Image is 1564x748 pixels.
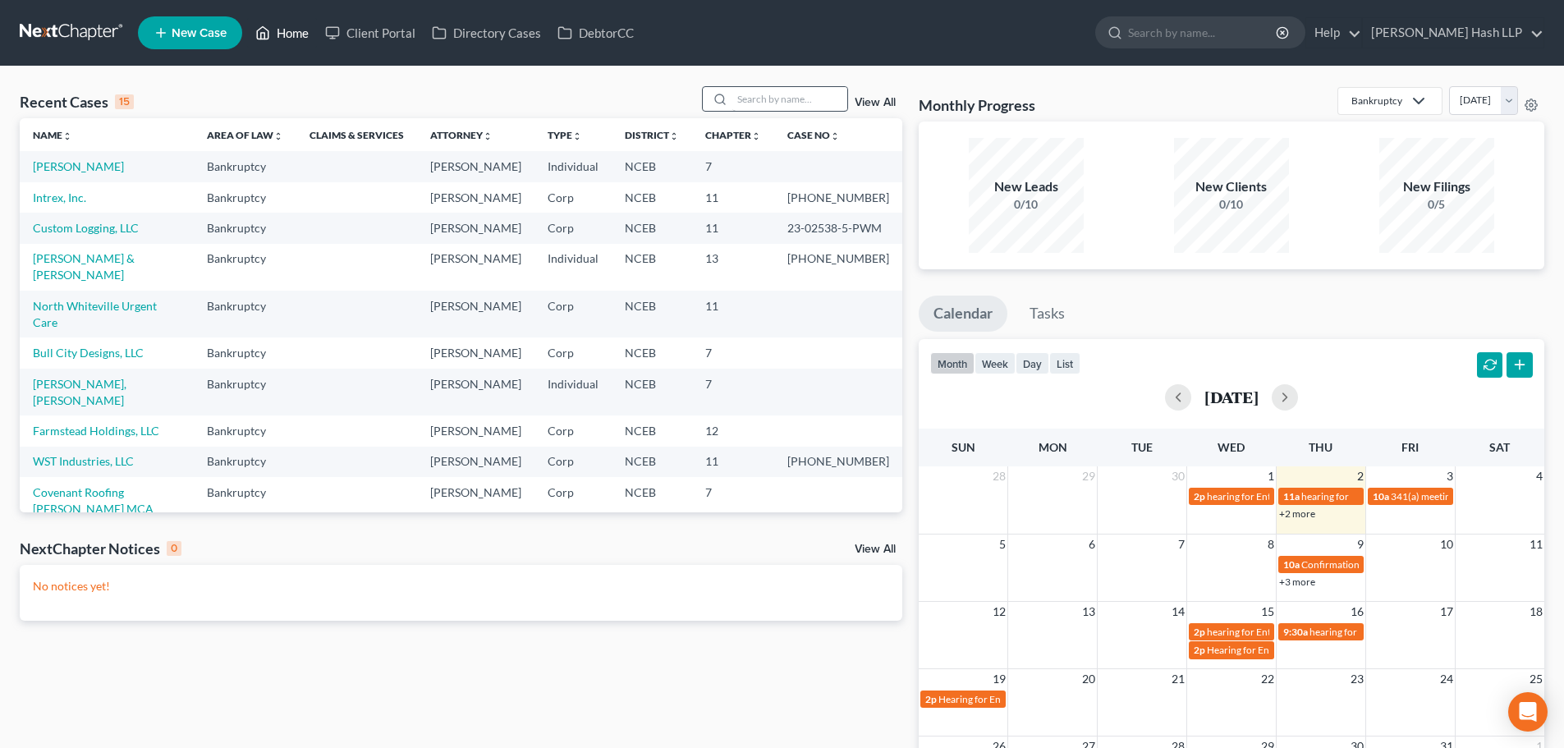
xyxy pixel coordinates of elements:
td: Bankruptcy [194,415,296,446]
td: Corp [534,182,612,213]
span: 10a [1283,558,1300,571]
td: Individual [534,151,612,181]
td: Bankruptcy [194,477,296,524]
td: [PERSON_NAME] [417,369,534,415]
div: 0/5 [1379,196,1494,213]
span: Fri [1401,440,1419,454]
td: NCEB [612,213,692,243]
span: Hearing for Entecco Filter Technology, Inc. [1207,644,1389,656]
span: Confirmation hearing for [PERSON_NAME] [1301,558,1488,571]
div: Open Intercom Messenger [1508,692,1548,732]
a: Case Nounfold_more [787,129,840,141]
a: +3 more [1279,576,1315,588]
td: [PERSON_NAME] [417,291,534,337]
p: No notices yet! [33,578,889,594]
button: week [975,352,1016,374]
a: View All [855,97,896,108]
td: 23-02538-5-PWM [774,213,902,243]
td: [PERSON_NAME] [417,182,534,213]
td: 13 [692,244,774,291]
a: Typeunfold_more [548,129,582,141]
td: [PERSON_NAME] [417,337,534,368]
i: unfold_more [273,131,283,141]
td: [PHONE_NUMBER] [774,447,902,477]
td: NCEB [612,244,692,291]
td: [PERSON_NAME] [417,244,534,291]
td: 11 [692,213,774,243]
span: 1 [1266,466,1276,486]
a: North Whiteville Urgent Care [33,299,157,329]
span: 2p [1194,644,1205,656]
td: 11 [692,447,774,477]
td: Corp [534,415,612,446]
td: NCEB [612,291,692,337]
span: 7 [1176,535,1186,554]
a: WST Industries, LLC [33,454,134,468]
th: Claims & Services [296,118,417,151]
a: View All [855,544,896,555]
a: Districtunfold_more [625,129,679,141]
span: 12 [991,602,1007,622]
i: unfold_more [62,131,72,141]
a: Directory Cases [424,18,549,48]
span: 341(a) meeting for [1391,490,1470,502]
a: Attorneyunfold_more [430,129,493,141]
td: 12 [692,415,774,446]
div: 0/10 [969,196,1084,213]
a: Intrex, Inc. [33,190,86,204]
td: [PERSON_NAME] [417,415,534,446]
td: 11 [692,182,774,213]
span: 30 [1170,466,1186,486]
div: 15 [115,94,134,109]
td: 7 [692,477,774,524]
button: month [930,352,975,374]
td: Bankruptcy [194,447,296,477]
td: Corp [534,291,612,337]
td: 7 [692,337,774,368]
a: DebtorCC [549,18,642,48]
h2: [DATE] [1204,388,1259,406]
a: Help [1306,18,1361,48]
td: Bankruptcy [194,337,296,368]
div: New Clients [1174,177,1289,196]
span: 15 [1259,602,1276,622]
span: 23 [1349,669,1365,689]
input: Search by name... [1128,17,1278,48]
span: 20 [1080,669,1097,689]
td: 11 [692,291,774,337]
td: [PERSON_NAME] [417,447,534,477]
a: [PERSON_NAME] [33,159,124,173]
button: day [1016,352,1049,374]
span: Wed [1218,440,1245,454]
td: NCEB [612,151,692,181]
span: 13 [1080,602,1097,622]
a: Farmstead Holdings, LLC [33,424,159,438]
a: Covenant Roofing [PERSON_NAME] MCA [33,485,154,516]
span: 25 [1528,669,1544,689]
td: NCEB [612,182,692,213]
span: 29 [1080,466,1097,486]
input: Search by name... [732,87,847,111]
i: unfold_more [669,131,679,141]
span: Hearing for Entecco Filter Technology, Inc. [938,693,1121,705]
span: 10a [1373,490,1389,502]
div: Bankruptcy [1351,94,1402,108]
button: list [1049,352,1080,374]
span: 5 [998,535,1007,554]
a: [PERSON_NAME], [PERSON_NAME] [33,377,126,407]
span: 2p [1194,490,1205,502]
a: Bull City Designs, LLC [33,346,144,360]
td: NCEB [612,447,692,477]
td: [PHONE_NUMBER] [774,182,902,213]
span: 21 [1170,669,1186,689]
span: 11a [1283,490,1300,502]
span: 14 [1170,602,1186,622]
a: Chapterunfold_more [705,129,761,141]
td: 7 [692,151,774,181]
td: Bankruptcy [194,244,296,291]
span: Tue [1131,440,1153,454]
span: 4 [1534,466,1544,486]
span: 2p [1194,626,1205,638]
a: Client Portal [317,18,424,48]
span: hearing for BIOMILQ, Inc. [1309,626,1421,638]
